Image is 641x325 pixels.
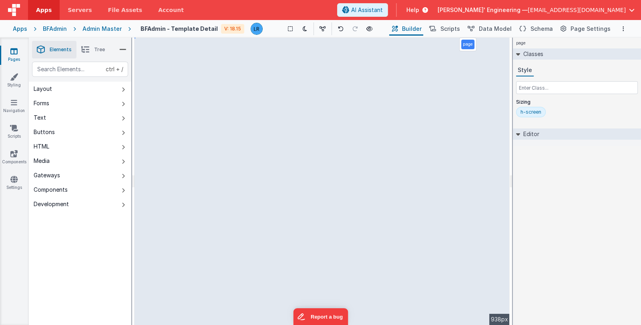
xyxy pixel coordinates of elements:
span: Data Model [479,25,512,33]
button: AI Assistant [337,3,388,17]
span: AI Assistant [351,6,383,14]
button: Development [29,197,131,211]
button: Builder [389,22,423,36]
button: Page Settings [558,22,612,36]
span: Servers [68,6,92,14]
span: Builder [402,25,422,33]
iframe: Marker.io feedback button [293,308,348,325]
div: --> [135,38,510,325]
p: page [463,41,473,48]
button: Gateways [29,168,131,183]
span: Elements [50,46,72,53]
button: Layout [29,82,131,96]
span: + / [106,62,123,77]
div: Apps [13,25,27,33]
h2: Classes [520,48,543,60]
span: File Assets [108,6,143,14]
div: Media [34,157,50,165]
button: HTML [29,139,131,154]
input: Enter Class... [516,81,638,94]
button: Buttons [29,125,131,139]
h4: BFAdmin - Template Detail [141,26,218,32]
div: Forms [34,99,49,107]
button: Style [516,64,534,76]
h2: Editor [520,128,539,140]
span: Schema [530,25,553,33]
span: [PERSON_NAME]' Engineering — [438,6,528,14]
div: Development [34,200,69,208]
button: Text [29,110,131,125]
input: Search Elements... [32,62,128,77]
button: Data Model [465,22,513,36]
div: Admin Master [82,25,122,33]
div: BFAdmin [43,25,67,33]
h4: page [513,38,529,48]
div: Layout [34,85,52,93]
div: Gateways [34,171,60,179]
button: Forms [29,96,131,110]
p: Sizing [516,99,638,105]
button: Options [619,24,628,34]
div: Components [34,186,68,194]
img: 0cc89ea87d3ef7af341bf65f2365a7ce [251,23,262,34]
div: Buttons [34,128,55,136]
span: Scripts [440,25,460,33]
span: Page Settings [571,25,611,33]
button: [PERSON_NAME]' Engineering — [EMAIL_ADDRESS][DOMAIN_NAME] [438,6,635,14]
span: Tree [94,46,105,53]
button: Media [29,154,131,168]
span: [EMAIL_ADDRESS][DOMAIN_NAME] [528,6,626,14]
span: Help [406,6,419,14]
span: Apps [36,6,52,14]
div: ctrl [106,65,115,73]
button: Scripts [426,22,462,36]
div: Text [34,114,46,122]
button: Components [29,183,131,197]
div: 938px [489,314,510,325]
div: h-screen [520,109,541,115]
button: Schema [516,22,555,36]
div: HTML [34,142,49,150]
div: V: 18.15 [221,24,244,34]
